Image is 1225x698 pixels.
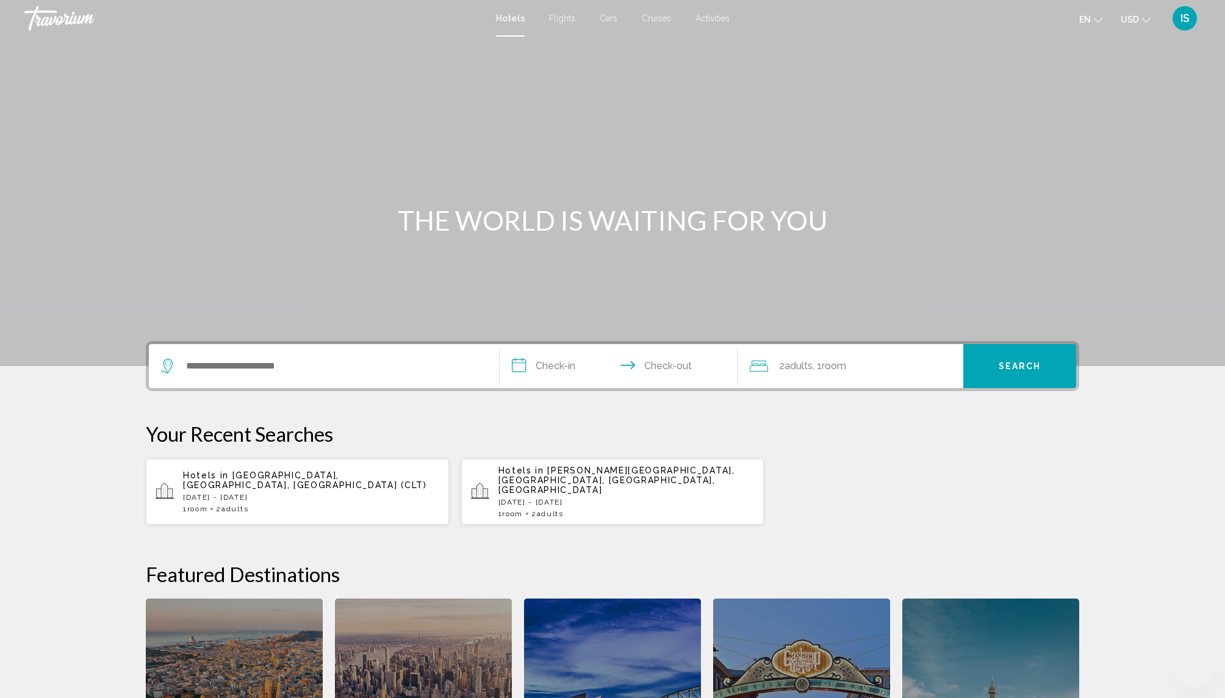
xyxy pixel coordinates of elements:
[549,13,575,23] a: Flights
[183,470,427,490] span: [GEOGRAPHIC_DATA], [GEOGRAPHIC_DATA], [GEOGRAPHIC_DATA] (CLT)
[216,505,248,513] span: 2
[498,498,755,506] p: [DATE] - [DATE]
[1079,10,1102,28] button: Change language
[1121,15,1139,24] span: USD
[498,466,544,475] span: Hotels in
[146,458,449,525] button: Hotels in [GEOGRAPHIC_DATA], [GEOGRAPHIC_DATA], [GEOGRAPHIC_DATA] (CLT)[DATE] - [DATE]1Room2Adults
[500,344,738,388] button: Check in and out dates
[24,6,484,31] a: Travorium
[1169,5,1201,31] button: User Menu
[1079,15,1091,24] span: en
[642,13,671,23] a: Cruises
[785,360,813,372] span: Adults
[461,458,764,525] button: Hotels in [PERSON_NAME][GEOGRAPHIC_DATA], [GEOGRAPHIC_DATA], [GEOGRAPHIC_DATA], [GEOGRAPHIC_DATA]...
[183,470,229,480] span: Hotels in
[498,509,523,518] span: 1
[537,509,564,518] span: Adults
[149,344,1076,388] div: Search widget
[221,505,248,513] span: Adults
[531,509,564,518] span: 2
[183,493,439,502] p: [DATE] - [DATE]
[496,13,525,23] a: Hotels
[600,13,617,23] a: Cars
[146,562,1079,586] h2: Featured Destinations
[1176,649,1215,688] iframe: Button to launch messaging window
[738,344,963,388] button: Travelers: 2 adults, 0 children
[384,204,841,236] h1: THE WORLD IS WAITING FOR YOU
[963,344,1076,388] button: Search
[146,422,1079,446] p: Your Recent Searches
[1180,12,1190,24] span: IS
[1121,10,1151,28] button: Change currency
[695,13,730,23] a: Activities
[822,360,846,372] span: Room
[187,505,208,513] span: Room
[813,358,846,375] span: , 1
[779,358,813,375] span: 2
[502,509,523,518] span: Room
[498,466,735,495] span: [PERSON_NAME][GEOGRAPHIC_DATA], [GEOGRAPHIC_DATA], [GEOGRAPHIC_DATA], [GEOGRAPHIC_DATA]
[999,362,1041,372] span: Search
[183,505,207,513] span: 1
